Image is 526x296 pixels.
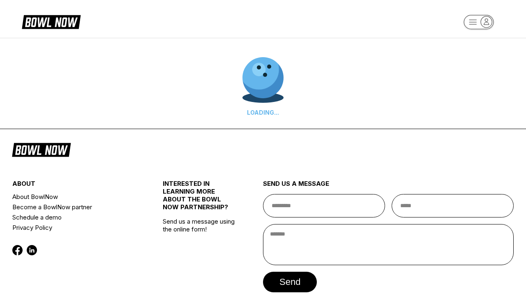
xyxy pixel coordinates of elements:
[263,180,514,194] div: send us a message
[12,180,138,192] div: about
[242,109,284,116] div: LOADING...
[12,202,138,212] a: Become a BowlNow partner
[163,180,238,217] div: INTERESTED IN LEARNING MORE ABOUT THE BOWL NOW PARTNERSHIP?
[12,212,138,222] a: Schedule a demo
[12,222,138,233] a: Privacy Policy
[263,272,317,292] button: send
[12,192,138,202] a: About BowlNow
